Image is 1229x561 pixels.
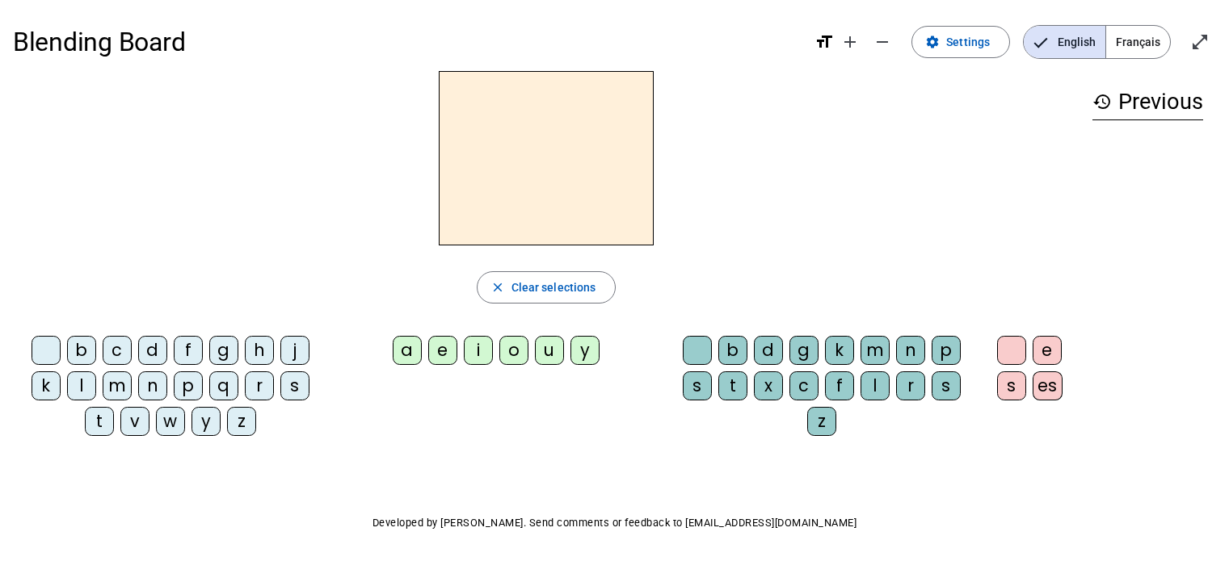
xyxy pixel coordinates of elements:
[718,336,747,365] div: b
[825,336,854,365] div: k
[896,371,925,400] div: r
[138,336,167,365] div: d
[896,336,925,365] div: n
[280,371,309,400] div: s
[67,371,96,400] div: l
[209,371,238,400] div: q
[1033,371,1063,400] div: es
[245,371,274,400] div: r
[120,407,149,436] div: v
[789,336,819,365] div: g
[477,271,617,304] button: Clear selections
[932,336,961,365] div: p
[825,371,854,400] div: f
[570,336,600,365] div: y
[103,371,132,400] div: m
[85,407,114,436] div: t
[1184,26,1216,58] button: Enter full screen
[67,336,96,365] div: b
[103,336,132,365] div: c
[156,407,185,436] div: w
[997,371,1026,400] div: s
[754,336,783,365] div: d
[873,32,892,52] mat-icon: remove
[192,407,221,436] div: y
[428,336,457,365] div: e
[1092,92,1112,111] mat-icon: history
[280,336,309,365] div: j
[1190,32,1210,52] mat-icon: open_in_full
[245,336,274,365] div: h
[789,371,819,400] div: c
[490,280,505,295] mat-icon: close
[814,32,834,52] mat-icon: format_size
[174,336,203,365] div: f
[683,371,712,400] div: s
[227,407,256,436] div: z
[1024,26,1105,58] span: English
[866,26,899,58] button: Decrease font size
[834,26,866,58] button: Increase font size
[535,336,564,365] div: u
[13,513,1216,533] p: Developed by [PERSON_NAME]. Send comments or feedback to [EMAIL_ADDRESS][DOMAIN_NAME]
[32,371,61,400] div: k
[464,336,493,365] div: i
[393,336,422,365] div: a
[718,371,747,400] div: t
[911,26,1010,58] button: Settings
[861,371,890,400] div: l
[1033,336,1062,365] div: e
[807,407,836,436] div: z
[138,371,167,400] div: n
[840,32,860,52] mat-icon: add
[754,371,783,400] div: x
[1023,25,1171,59] mat-button-toggle-group: Language selection
[499,336,528,365] div: o
[1092,84,1203,120] h3: Previous
[13,16,802,68] h1: Blending Board
[511,278,596,297] span: Clear selections
[932,371,961,400] div: s
[946,32,990,52] span: Settings
[174,371,203,400] div: p
[209,336,238,365] div: g
[1106,26,1170,58] span: Français
[861,336,890,365] div: m
[925,35,940,49] mat-icon: settings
